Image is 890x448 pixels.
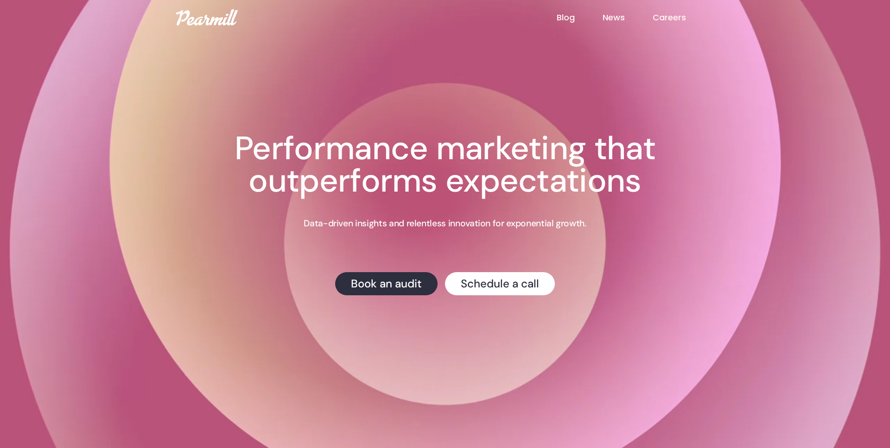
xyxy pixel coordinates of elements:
[304,218,586,230] p: Data-driven insights and relentless innovation for exponential growth.
[185,132,705,197] h1: Performance marketing that outperforms expectations
[653,12,714,24] a: Careers
[335,272,438,295] a: Book an audit
[445,272,555,295] a: Schedule a call
[603,12,653,24] a: News
[176,9,238,25] img: Pearmill logo
[557,12,603,24] a: Blog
